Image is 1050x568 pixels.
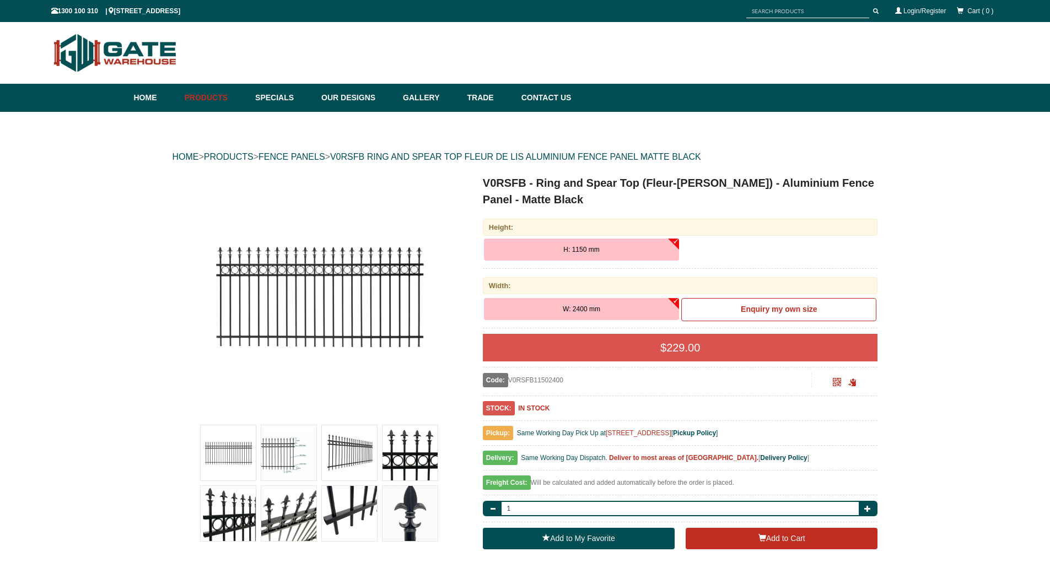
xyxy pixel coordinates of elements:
span: 229.00 [666,342,700,354]
a: Products [179,84,250,112]
img: V0RSFB - Ring and Spear Top (Fleur-de-lis) - Aluminium Fence Panel - Matte Black [383,486,438,541]
img: Gate Warehouse [51,28,180,78]
a: Home [134,84,179,112]
div: V0RSFB11502400 [483,373,812,387]
a: Login/Register [903,7,946,15]
a: Delivery Policy [760,454,807,462]
img: V0RSFB - Ring and Spear Top (Fleur-de-lis) - Aluminium Fence Panel - Matte Black - H: 1150 mm W: ... [198,175,440,417]
img: V0RSFB - Ring and Spear Top (Fleur-de-lis) - Aluminium Fence Panel - Matte Black [261,486,316,541]
img: V0RSFB - Ring and Spear Top (Fleur-de-lis) - Aluminium Fence Panel - Matte Black [322,486,377,541]
span: H: 1150 mm [563,246,599,253]
a: PRODUCTS [204,152,254,161]
span: Pickup: [483,426,513,440]
a: Add to My Favorite [483,528,675,550]
span: Delivery: [483,451,518,465]
span: Code: [483,373,508,387]
div: > > > [173,139,878,175]
img: V0RSFB - Ring and Spear Top (Fleur-de-lis) - Aluminium Fence Panel - Matte Black [383,425,438,480]
img: V0RSFB - Ring and Spear Top (Fleur-de-lis) - Aluminium Fence Panel - Matte Black [261,425,316,480]
span: Click to copy the URL [848,378,857,387]
span: Freight Cost: [483,475,531,490]
b: IN STOCK [518,404,550,412]
span: Cart ( 0 ) [967,7,993,15]
div: Width: [483,277,878,294]
a: Trade [461,84,515,112]
b: Enquiry my own size [741,305,817,313]
button: W: 2400 mm [484,298,679,320]
input: SEARCH PRODUCTS [746,4,869,18]
span: STOCK: [483,401,515,415]
img: V0RSFB - Ring and Spear Top (Fleur-de-lis) - Aluminium Fence Panel - Matte Black [201,425,256,480]
span: W: 2400 mm [563,305,600,313]
div: Will be calculated and added automatically before the order is placed. [483,476,878,495]
span: Same Working Day Dispatch. [521,454,607,462]
a: V0RSFB RING AND SPEAR TOP FLEUR DE LIS ALUMINIUM FENCE PANEL MATTE BLACK [330,152,701,161]
a: Pickup Policy [673,429,716,437]
a: Click to enlarge and scan to share. [833,380,841,387]
span: Same Working Day Pick Up at [ ] [517,429,718,437]
span: 1300 100 310 | [STREET_ADDRESS] [51,7,181,15]
b: Deliver to most areas of [GEOGRAPHIC_DATA]. [609,454,758,462]
img: V0RSFB - Ring and Spear Top (Fleur-de-lis) - Aluminium Fence Panel - Matte Black [322,425,377,480]
img: V0RSFB - Ring and Spear Top (Fleur-de-lis) - Aluminium Fence Panel - Matte Black [201,486,256,541]
a: Contact Us [516,84,572,112]
a: FENCE PANELS [259,152,325,161]
div: $ [483,334,878,361]
a: Gallery [397,84,461,112]
div: [ ] [483,451,878,470]
h1: V0RSFB - Ring and Spear Top (Fleur-[PERSON_NAME]) - Aluminium Fence Panel - Matte Black [483,175,878,208]
a: Our Designs [316,84,397,112]
a: [STREET_ADDRESS] [606,429,671,437]
button: Add to Cart [686,528,877,550]
a: Enquiry my own size [681,298,876,321]
div: Height: [483,219,878,236]
a: Specials [250,84,316,112]
a: HOME [173,152,199,161]
button: H: 1150 mm [484,239,679,261]
a: V0RSFB - Ring and Spear Top (Fleur-de-lis) - Aluminium Fence Panel - Matte Black - H: 1150 mm W: ... [174,175,465,417]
